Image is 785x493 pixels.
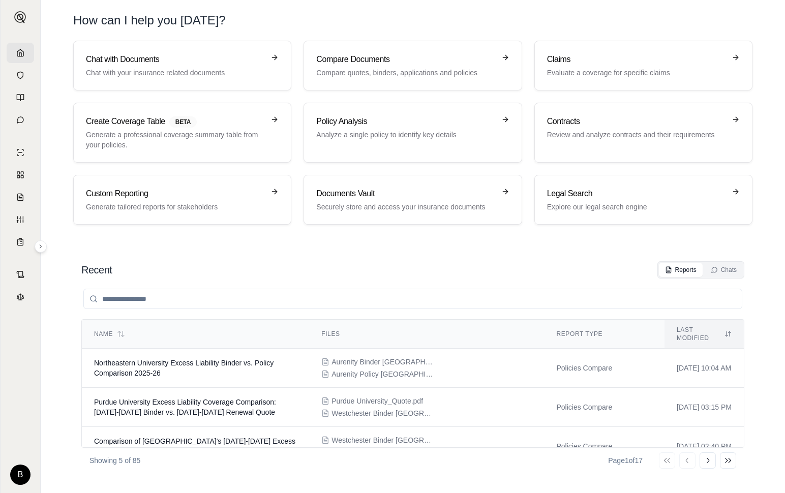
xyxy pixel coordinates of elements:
[7,287,34,307] a: Legal Search Engine
[7,165,34,185] a: Policy Comparisons
[534,175,752,225] a: Legal SearchExplore our legal search engine
[7,209,34,230] a: Custom Report
[94,330,297,338] div: Name
[677,326,732,342] div: Last modified
[659,263,703,277] button: Reports
[331,408,433,418] span: Westchester Binder Purdue University 2024-25 Excess Liability ($5M XS $45M).pdf
[547,202,726,212] p: Explore our legal search engine
[14,11,26,23] img: Expand sidebar
[547,188,726,200] h3: Legal Search
[81,263,112,277] h2: Recent
[304,41,522,90] a: Compare DocumentsCompare quotes, binders, applications and policies
[316,188,495,200] h3: Documents Vault
[705,263,743,277] button: Chats
[169,116,197,128] span: BETA
[331,396,423,406] span: Purdue University_Quote.pdf
[544,320,665,349] th: Report Type
[665,266,697,274] div: Reports
[89,455,140,466] p: Showing 5 of 85
[544,349,665,388] td: Policies Compare
[304,103,522,163] a: Policy AnalysisAnalyze a single policy to identify key details
[547,115,726,128] h3: Contracts
[7,187,34,207] a: Claim Coverage
[86,188,264,200] h3: Custom Reporting
[73,12,752,28] h1: How can I help you [DATE]?
[544,388,665,427] td: Policies Compare
[544,427,665,466] td: Policies Compare
[7,142,34,163] a: Single Policy
[10,7,31,27] button: Expand sidebar
[86,202,264,212] p: Generate tailored reports for stakeholders
[331,435,433,445] span: Westchester Binder Purdue University 2024-25 Excess Liability ($5M XS $45M).pdf
[316,53,495,66] h3: Compare Documents
[665,388,744,427] td: [DATE] 03:15 PM
[7,43,34,63] a: Home
[86,53,264,66] h3: Chat with Documents
[534,103,752,163] a: ContractsReview and analyze contracts and their requirements
[665,427,744,466] td: [DATE] 02:40 PM
[547,68,726,78] p: Evaluate a coverage for specific claims
[73,175,291,225] a: Custom ReportingGenerate tailored reports for stakeholders
[7,110,34,130] a: Chat
[7,87,34,108] a: Prompt Library
[316,68,495,78] p: Compare quotes, binders, applications and policies
[7,264,34,285] a: Contract Analysis
[534,41,752,90] a: ClaimsEvaluate a coverage for specific claims
[86,68,264,78] p: Chat with your insurance related documents
[316,115,495,128] h3: Policy Analysis
[94,398,276,416] span: Purdue University Excess Liability Coverage Comparison: 2024-2025 Binder vs. 2025-2026 Renewal Quote
[73,103,291,163] a: Create Coverage TableBETAGenerate a professional coverage summary table from your policies.
[547,130,726,140] p: Review and analyze contracts and their requirements
[331,357,433,367] span: Aurenity Binder Northeastern University 2025-26 Excess Liability ($5M XS 60M) with ELL.pdf
[94,359,274,377] span: Northeastern University Excess Liability Binder vs. Policy Comparison 2025-26
[73,41,291,90] a: Chat with DocumentsChat with your insurance related documents
[309,320,544,349] th: Files
[316,202,495,212] p: Securely store and access your insurance documents
[86,115,264,128] h3: Create Coverage Table
[86,130,264,150] p: Generate a professional coverage summary table from your policies.
[7,232,34,252] a: Coverage Table
[94,437,295,455] span: Comparison of Purdue University's 2024-2025 Excess Liability Binder and 2025-2026 Renewal Quote
[608,455,643,466] div: Page 1 of 17
[10,465,31,485] div: B
[711,266,737,274] div: Chats
[304,175,522,225] a: Documents VaultSecurely store and access your insurance documents
[665,349,744,388] td: [DATE] 10:04 AM
[331,369,433,379] span: Aurenity Policy Northeastern University 2025-26 Excess Liability ($5M XS 60M) with ELL.pdf
[316,130,495,140] p: Analyze a single policy to identify key details
[547,53,726,66] h3: Claims
[35,240,47,253] button: Expand sidebar
[7,65,34,85] a: Documents Vault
